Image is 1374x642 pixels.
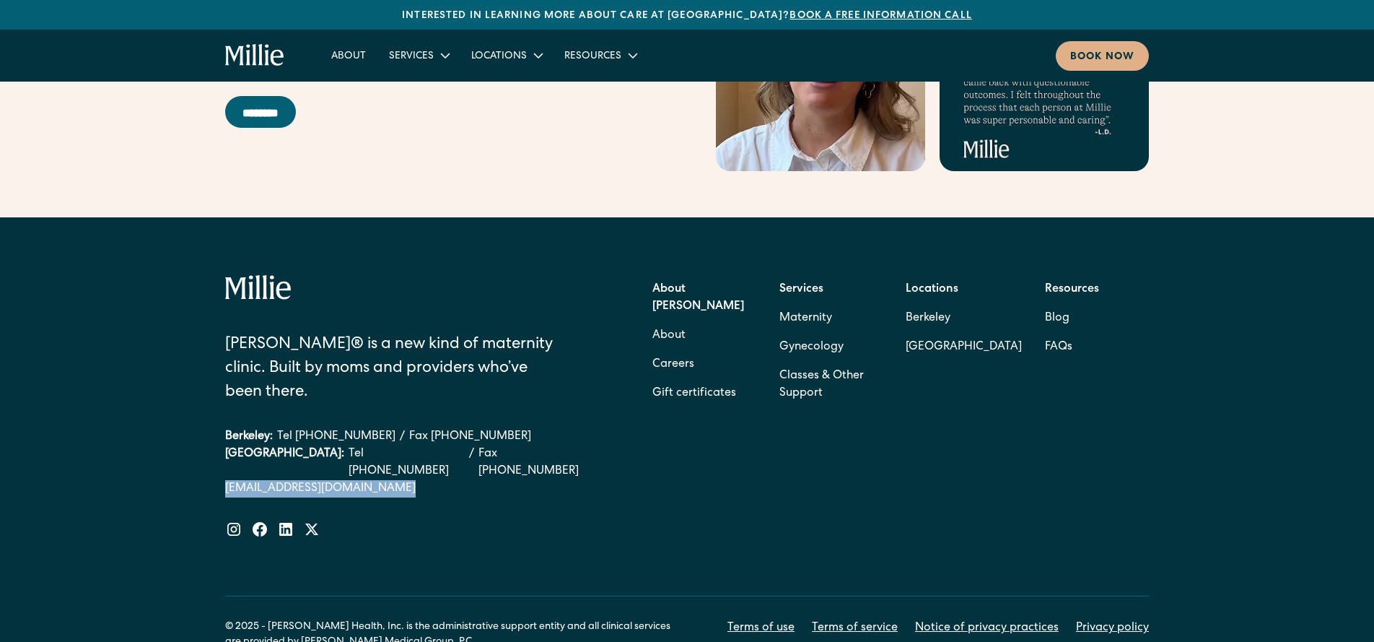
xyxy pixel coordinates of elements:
[779,333,844,362] a: Gynecology
[1056,41,1149,71] a: Book now
[478,446,598,480] a: Fax [PHONE_NUMBER]
[652,379,736,408] a: Gift certificates
[377,43,460,67] div: Services
[1045,284,1099,295] strong: Resources
[779,304,832,333] a: Maternity
[1070,50,1134,65] div: Book now
[789,11,971,21] a: Book a free information call
[320,43,377,67] a: About
[652,350,694,379] a: Careers
[779,284,823,295] strong: Services
[906,304,1022,333] a: Berkeley
[564,49,621,64] div: Resources
[225,428,273,446] div: Berkeley:
[1045,304,1069,333] a: Blog
[389,49,434,64] div: Services
[915,620,1059,637] a: Notice of privacy practices
[225,334,565,405] div: [PERSON_NAME]® is a new kind of maternity clinic. Built by moms and providers who’ve been there.
[1045,333,1072,362] a: FAQs
[349,446,465,480] a: Tel [PHONE_NUMBER]
[409,428,531,446] a: Fax [PHONE_NUMBER]
[906,333,1022,362] a: [GEOGRAPHIC_DATA]
[553,43,647,67] div: Resources
[1076,620,1149,637] a: Privacy policy
[812,620,898,637] a: Terms of service
[460,43,553,67] div: Locations
[225,44,285,67] a: home
[727,620,795,637] a: Terms of use
[225,480,598,498] a: [EMAIL_ADDRESS][DOMAIN_NAME]
[400,428,405,446] div: /
[471,49,527,64] div: Locations
[906,284,958,295] strong: Locations
[779,362,883,408] a: Classes & Other Support
[469,446,474,480] div: /
[652,321,686,350] a: About
[225,446,344,480] div: [GEOGRAPHIC_DATA]:
[277,428,395,446] a: Tel [PHONE_NUMBER]
[652,284,744,313] strong: About [PERSON_NAME]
